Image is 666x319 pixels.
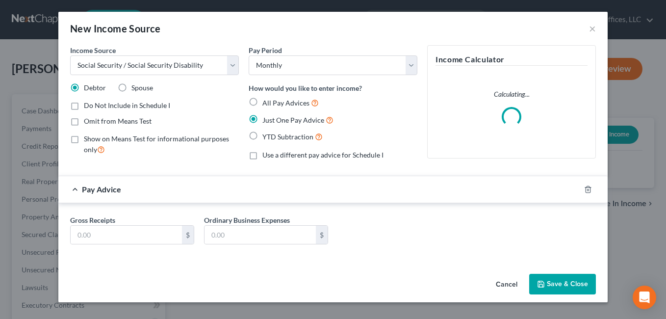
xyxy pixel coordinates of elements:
[262,151,384,159] span: Use a different pay advice for Schedule I
[435,89,588,99] p: Calculating...
[262,133,313,141] span: YTD Subtraction
[131,83,153,92] span: Spouse
[262,116,324,124] span: Just One Pay Advice
[84,101,170,109] span: Do Not Include in Schedule I
[70,22,161,35] div: New Income Source
[633,286,656,309] div: Open Intercom Messenger
[84,134,229,154] span: Show on Means Test for informational purposes only
[205,226,316,244] input: 0.00
[71,226,182,244] input: 0.00
[316,226,328,244] div: $
[84,117,152,125] span: Omit from Means Test
[249,83,362,93] label: How would you like to enter income?
[82,185,121,194] span: Pay Advice
[589,23,596,34] button: ×
[262,99,309,107] span: All Pay Advices
[70,215,115,225] label: Gross Receipts
[435,53,588,66] h5: Income Calculator
[84,83,106,92] span: Debtor
[488,275,525,294] button: Cancel
[70,46,116,54] span: Income Source
[529,274,596,294] button: Save & Close
[249,45,282,55] label: Pay Period
[204,215,290,225] label: Ordinary Business Expenses
[182,226,194,244] div: $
